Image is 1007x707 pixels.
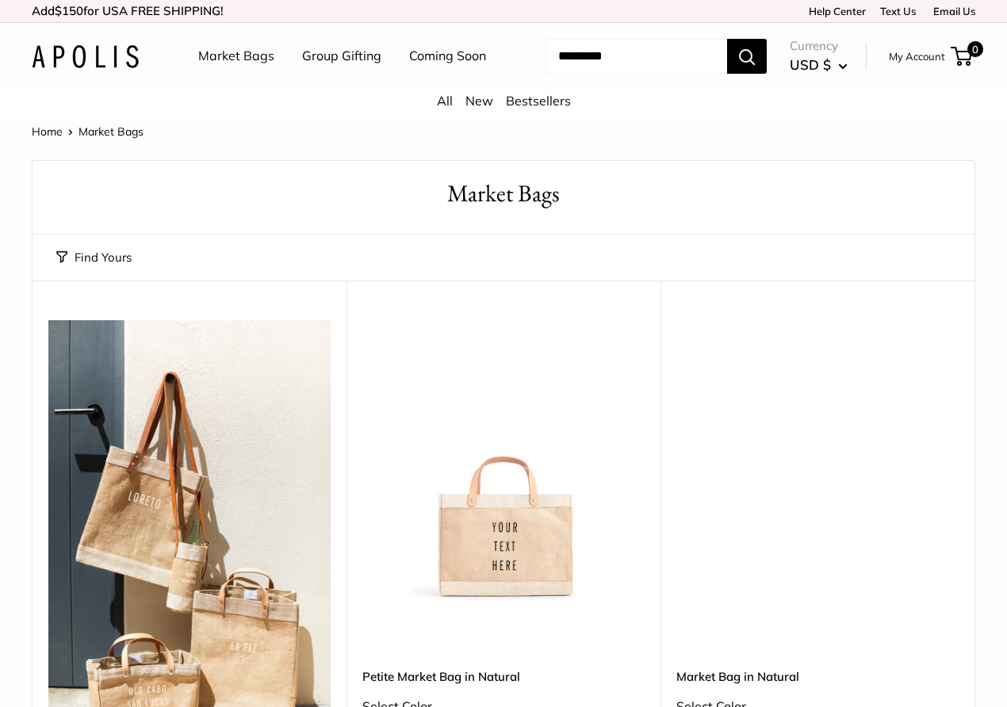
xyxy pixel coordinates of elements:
a: Market Bags [198,44,274,68]
a: Group Gifting [302,44,381,68]
a: My Account [889,47,945,66]
button: USD $ [790,52,848,78]
a: Coming Soon [409,44,486,68]
a: All [437,93,453,109]
a: Market Bag in Natural [676,667,959,686]
span: Currency [790,35,848,57]
a: Help Center [803,5,866,17]
a: New [465,93,493,109]
nav: Breadcrumb [32,121,144,142]
a: Home [32,124,63,139]
a: 0 [952,47,972,66]
img: Apolis [32,45,139,68]
a: Bestsellers [506,93,571,109]
button: Search [727,39,767,74]
a: Petite Market Bag in Naturaldescription_Effortless style that elevates every moment [362,320,645,602]
span: Market Bags [78,124,144,139]
img: Petite Market Bag in Natural [362,320,645,602]
span: $150 [55,3,83,18]
a: Market Bag in NaturalMarket Bag in Natural [676,320,959,602]
a: Text Us [880,5,916,17]
span: USD $ [790,56,831,73]
button: Find Yours [56,246,132,269]
span: 0 [967,41,983,57]
input: Search... [546,39,727,74]
h1: Market Bags [56,177,951,211]
a: Email Us [928,5,975,17]
a: Petite Market Bag in Natural [362,667,645,686]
